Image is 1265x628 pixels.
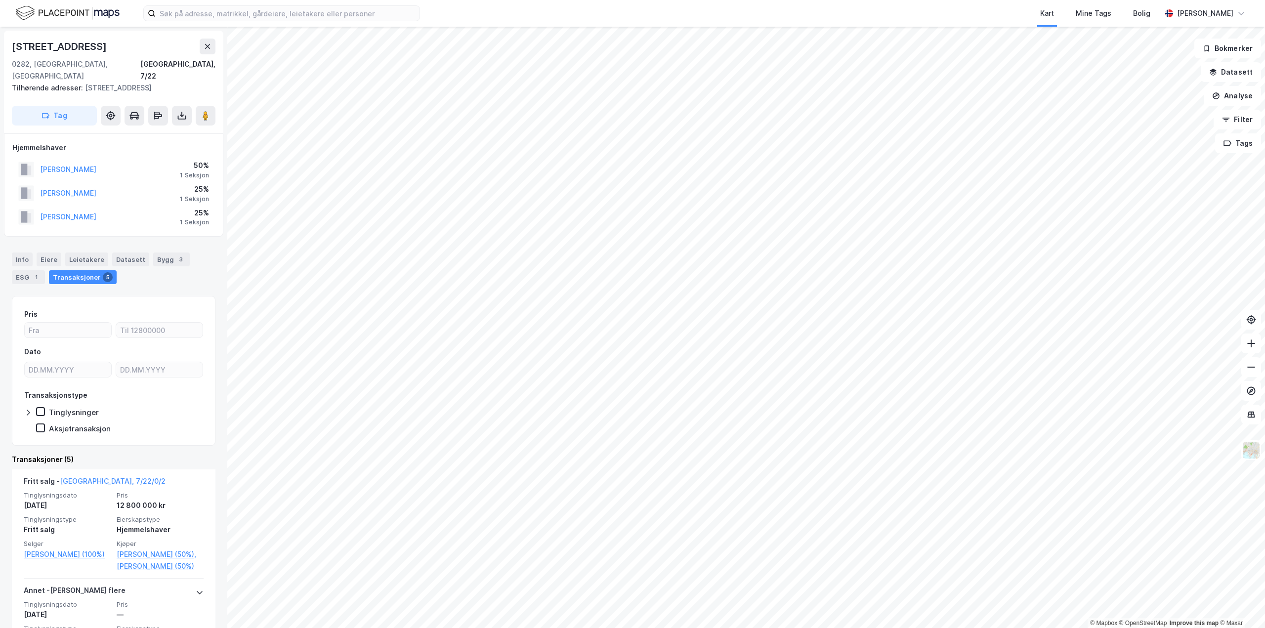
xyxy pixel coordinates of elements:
[25,323,111,337] input: Fra
[12,270,45,284] div: ESG
[180,160,209,171] div: 50%
[16,4,120,22] img: logo.f888ab2527a4732fd821a326f86c7f29.svg
[1194,39,1261,58] button: Bokmerker
[1076,7,1111,19] div: Mine Tags
[1204,86,1261,106] button: Analyse
[1215,133,1261,153] button: Tags
[24,500,111,511] div: [DATE]
[117,540,204,548] span: Kjøper
[24,515,111,524] span: Tinglysningstype
[1040,7,1054,19] div: Kart
[12,39,109,54] div: [STREET_ADDRESS]
[1201,62,1261,82] button: Datasett
[117,515,204,524] span: Eierskapstype
[24,491,111,500] span: Tinglysningsdato
[12,454,215,465] div: Transaksjoner (5)
[60,477,166,485] a: [GEOGRAPHIC_DATA], 7/22/0/2
[49,270,117,284] div: Transaksjoner
[117,524,204,536] div: Hjemmelshaver
[180,207,209,219] div: 25%
[112,252,149,266] div: Datasett
[49,408,99,417] div: Tinglysninger
[31,272,41,282] div: 1
[24,346,41,358] div: Dato
[156,6,420,21] input: Søk på adresse, matrikkel, gårdeiere, leietakere eller personer
[49,424,111,433] div: Aksjetransaksjon
[140,58,215,82] div: [GEOGRAPHIC_DATA], 7/22
[37,252,61,266] div: Eiere
[180,183,209,195] div: 25%
[12,106,97,126] button: Tag
[24,475,166,491] div: Fritt salg -
[65,252,108,266] div: Leietakere
[117,600,204,609] span: Pris
[24,585,126,600] div: Annet - [PERSON_NAME] flere
[103,272,113,282] div: 5
[1242,441,1261,460] img: Z
[24,308,38,320] div: Pris
[117,491,204,500] span: Pris
[180,195,209,203] div: 1 Seksjon
[12,252,33,266] div: Info
[117,609,204,621] div: —
[1090,620,1117,627] a: Mapbox
[24,548,111,560] a: [PERSON_NAME] (100%)
[180,218,209,226] div: 1 Seksjon
[153,252,190,266] div: Bygg
[24,540,111,548] span: Selger
[1177,7,1233,19] div: [PERSON_NAME]
[12,58,140,82] div: 0282, [GEOGRAPHIC_DATA], [GEOGRAPHIC_DATA]
[1119,620,1167,627] a: OpenStreetMap
[180,171,209,179] div: 1 Seksjon
[12,82,208,94] div: [STREET_ADDRESS]
[25,362,111,377] input: DD.MM.YYYY
[1170,620,1219,627] a: Improve this map
[1216,581,1265,628] iframe: Chat Widget
[12,142,215,154] div: Hjemmelshaver
[24,609,111,621] div: [DATE]
[1214,110,1261,129] button: Filter
[116,362,203,377] input: DD.MM.YYYY
[24,389,87,401] div: Transaksjonstype
[116,323,203,337] input: Til 12800000
[1133,7,1150,19] div: Bolig
[117,560,204,572] a: [PERSON_NAME] (50%)
[117,500,204,511] div: 12 800 000 kr
[24,600,111,609] span: Tinglysningsdato
[117,548,204,560] a: [PERSON_NAME] (50%),
[24,524,111,536] div: Fritt salg
[12,84,85,92] span: Tilhørende adresser:
[176,254,186,264] div: 3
